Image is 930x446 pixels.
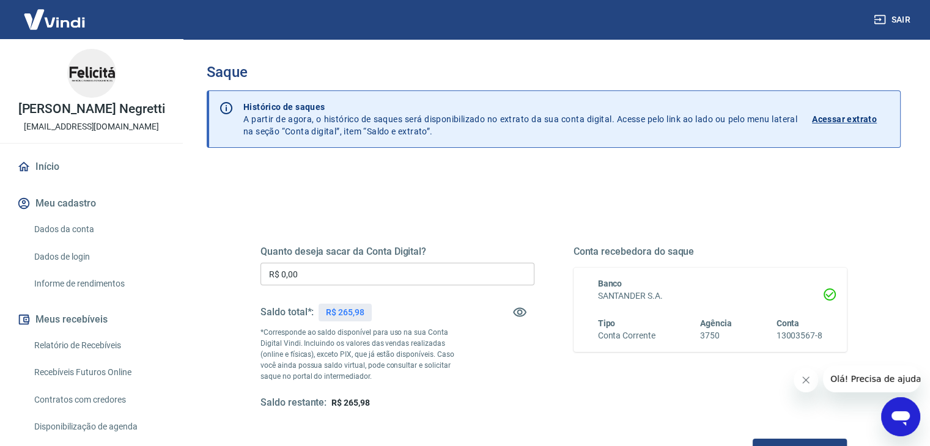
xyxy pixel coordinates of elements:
[326,306,364,319] p: R$ 265,98
[881,397,920,436] iframe: Botão para abrir a janela de mensagens
[700,329,732,342] h6: 3750
[598,318,616,328] span: Tipo
[598,279,622,288] span: Banco
[776,318,799,328] span: Conta
[598,329,655,342] h6: Conta Corrente
[243,101,797,137] p: A partir de agora, o histórico de saques será disponibilizado no extrato da sua conta digital. Ac...
[812,101,890,137] a: Acessar extrato
[812,113,877,125] p: Acessar extrato
[29,244,168,269] a: Dados de login
[260,327,466,382] p: *Corresponde ao saldo disponível para uso na sua Conta Digital Vindi. Incluindo os valores das ve...
[15,153,168,180] a: Início
[871,9,915,31] button: Sair
[574,246,847,258] h5: Conta recebedora do saque
[29,333,168,358] a: Relatório de Recebíveis
[794,368,818,392] iframe: Fechar mensagem
[260,246,534,258] h5: Quanto deseja sacar da Conta Digital?
[24,120,159,133] p: [EMAIL_ADDRESS][DOMAIN_NAME]
[331,398,370,408] span: R$ 265,98
[823,365,920,392] iframe: Mensagem da empresa
[700,318,732,328] span: Agência
[776,329,822,342] h6: 13003567-8
[7,9,103,18] span: Olá! Precisa de ajuda?
[29,217,168,242] a: Dados da conta
[67,49,116,98] img: 7b69901b-a704-4640-828a-1777174df25c.jpeg
[15,1,94,38] img: Vindi
[29,271,168,296] a: Informe de rendimentos
[18,103,165,115] p: [PERSON_NAME] Negretti
[243,101,797,113] p: Histórico de saques
[29,360,168,385] a: Recebíveis Futuros Online
[260,306,314,318] h5: Saldo total*:
[207,64,901,81] h3: Saque
[15,190,168,217] button: Meu cadastro
[15,306,168,333] button: Meus recebíveis
[598,290,823,302] h6: SANTANDER S.A.
[29,414,168,439] a: Disponibilização de agenda
[29,387,168,412] a: Contratos com credores
[260,397,327,409] h5: Saldo restante:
